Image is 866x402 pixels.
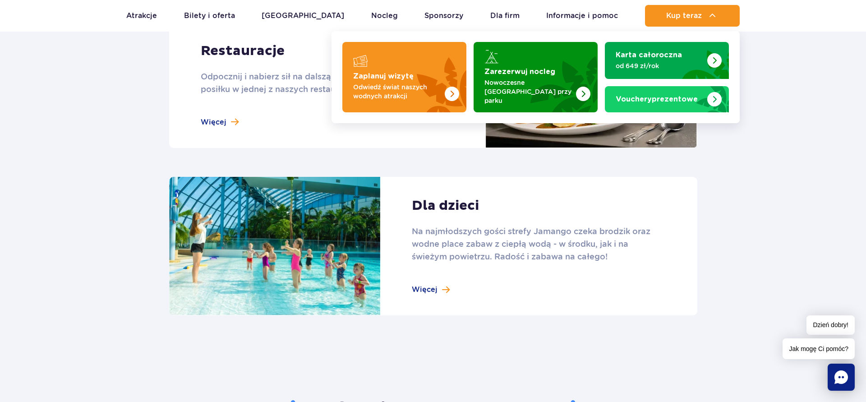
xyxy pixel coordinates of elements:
span: Vouchery [616,96,652,103]
a: Nocleg [371,5,398,27]
div: Chat [828,364,855,391]
a: Karta całoroczna [605,42,729,79]
span: Kup teraz [666,12,702,20]
strong: prezentowe [616,96,698,103]
a: Vouchery prezentowe [605,86,729,112]
p: Odwiedź świat naszych wodnych atrakcji [353,83,441,101]
a: Atrakcje [126,5,157,27]
a: Bilety i oferta [184,5,235,27]
strong: Zarezerwuj nocleg [484,68,555,75]
p: Nowoczesne [GEOGRAPHIC_DATA] przy parku [484,78,572,105]
a: [GEOGRAPHIC_DATA] [262,5,344,27]
span: Dzień dobry! [806,315,855,335]
a: Dla firm [490,5,520,27]
a: Zarezerwuj nocleg [474,42,598,112]
a: Sponsorzy [424,5,463,27]
strong: Karta całoroczna [616,51,682,59]
button: Kup teraz [645,5,740,27]
p: od 649 zł/rok [616,61,704,70]
a: Informacje i pomoc [546,5,618,27]
span: Jak mogę Ci pomóc? [783,338,855,359]
strong: Zaplanuj wizytę [353,73,414,80]
a: Zaplanuj wizytę [342,42,466,112]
